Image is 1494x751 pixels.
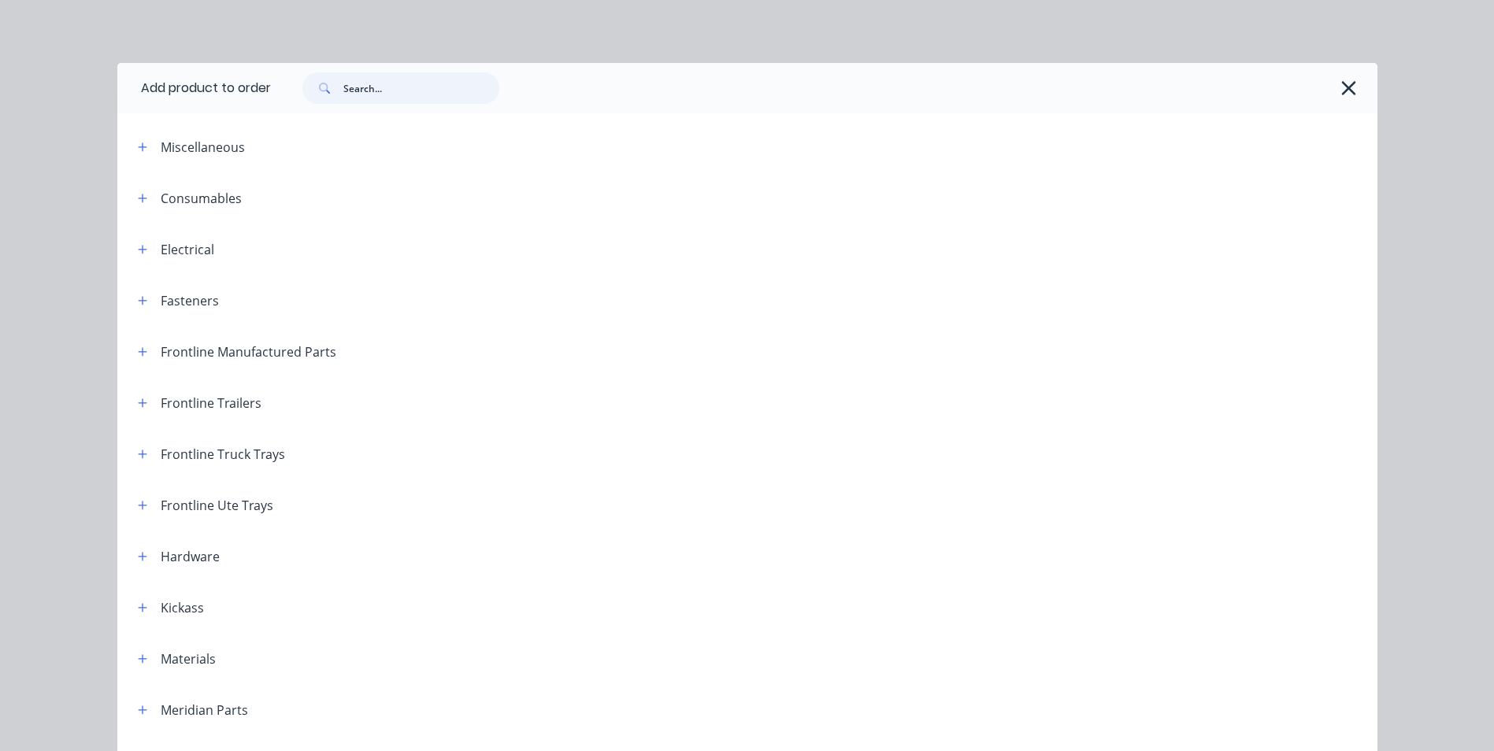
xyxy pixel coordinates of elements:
div: Hardware [161,547,220,566]
div: Consumables [161,189,242,208]
div: Materials [161,649,216,668]
div: Add product to order [117,63,271,113]
input: Search... [343,72,499,104]
div: Frontline Manufactured Parts [161,342,336,361]
div: Fasteners [161,291,219,310]
div: Miscellaneous [161,138,245,157]
div: Frontline Truck Trays [161,445,285,464]
div: Electrical [161,240,214,259]
div: Frontline Trailers [161,394,261,412]
div: Frontline Ute Trays [161,496,273,515]
div: Meridian Parts [161,701,248,720]
div: Kickass [161,598,204,617]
